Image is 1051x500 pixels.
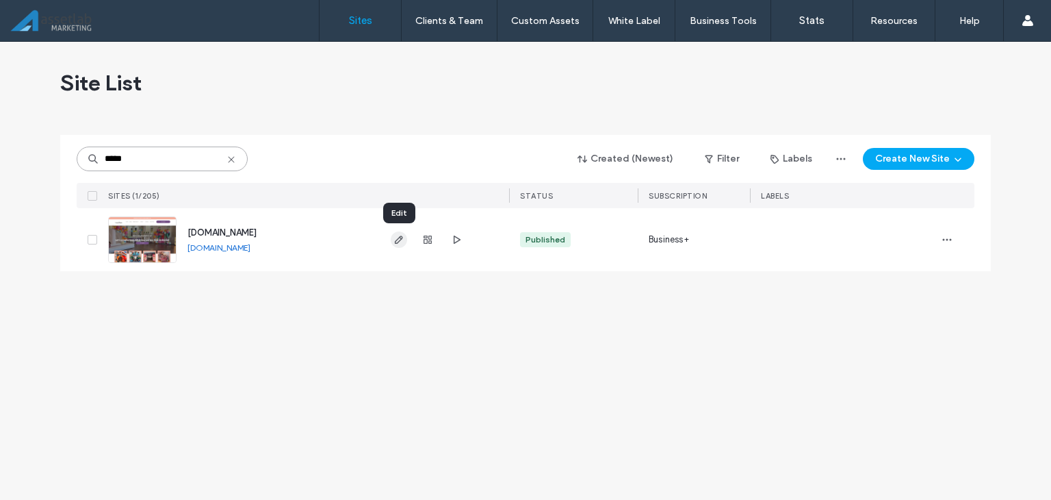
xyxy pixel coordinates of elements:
a: [DOMAIN_NAME] [187,242,250,253]
button: Filter [691,148,753,170]
label: Sites [349,14,372,27]
label: Custom Assets [511,15,580,27]
label: Help [959,15,980,27]
span: Help [31,10,59,22]
span: LABELS [761,191,789,201]
label: Stats [799,14,825,27]
span: SUBSCRIPTION [649,191,707,201]
label: Business Tools [690,15,757,27]
span: SITES (1/205) [108,191,160,201]
label: Clients & Team [415,15,483,27]
div: Published [525,234,565,246]
button: Labels [758,148,825,170]
button: Create New Site [863,148,974,170]
a: [DOMAIN_NAME] [187,227,257,238]
label: Resources [870,15,918,27]
span: Site List [60,69,142,97]
label: White Label [608,15,660,27]
div: Edit [383,203,415,223]
span: STATUS [520,191,553,201]
span: Business+ [649,233,689,247]
button: Created (Newest) [566,148,686,170]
